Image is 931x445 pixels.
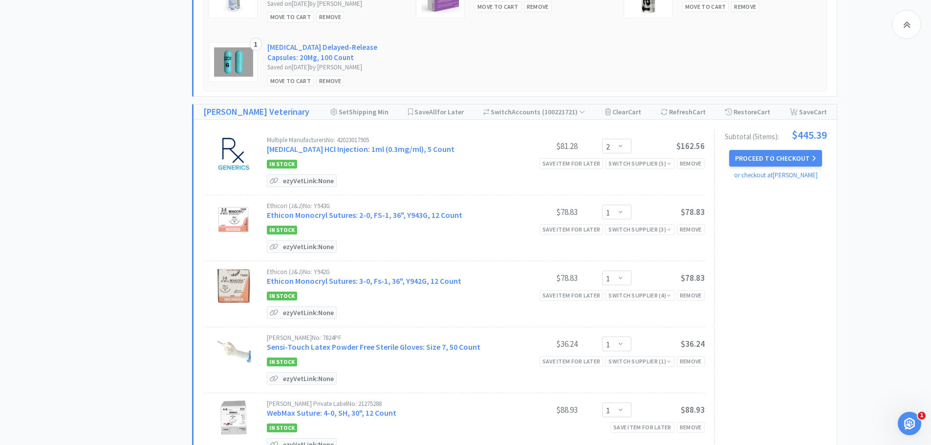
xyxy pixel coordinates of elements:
div: Remove [316,76,344,86]
a: Ethicon Monocryl Sutures: 3-0, Fs-1, 36", Y942G, 12 Count [267,276,461,286]
div: Save item for later [540,224,604,234]
a: Sensi-Touch Latex Powder Free Sterile Gloves: Size 7, 50 Count [267,342,480,352]
button: Proceed to Checkout [729,150,822,167]
span: ( 100221721 ) [541,107,585,116]
p: ezyVet Link: None [281,307,336,318]
div: Restore [725,105,770,119]
div: Shipping Min [330,105,389,119]
span: Set [339,107,349,116]
img: 32acd7062f424093ac39ff4c2d89fca7_60387.jpeg [217,203,251,237]
span: $445.39 [792,129,827,140]
span: Cart [628,107,641,116]
div: [PERSON_NAME] Private Label No: 21275288 [267,401,504,407]
div: Remove [524,1,552,12]
img: b7a2190e361e41238c684f201b67c03b_61364.jpeg [217,401,251,435]
div: 1 [250,38,262,51]
span: Cart [757,107,770,116]
div: Save [790,105,827,119]
div: $78.83 [504,272,578,284]
div: Accounts [483,105,585,119]
div: Saved on [DATE] by [PERSON_NAME] [267,63,407,73]
span: $78.83 [681,273,705,283]
span: 1 [918,412,926,420]
div: Subtotal ( 5 item s ): [725,129,827,140]
img: 25d3b41e60124dfe955cbd7baf6eba69_60399.jpeg [217,269,251,303]
div: $88.93 [504,404,578,416]
div: $36.24 [504,338,578,350]
a: WebMax Suture: 4-0, SH, 30", 12 Count [267,408,396,418]
span: In Stock [267,160,297,169]
div: $81.28 [504,140,578,152]
div: Switch Supplier ( 3 ) [608,225,671,234]
div: [PERSON_NAME] No: 7824PF [267,335,504,341]
iframe: Intercom live chat [898,412,921,435]
div: Switch Supplier ( 5 ) [608,159,671,168]
div: Remove [677,224,705,234]
div: Ethicon (J&J) No: Y942G [267,269,504,275]
span: In Stock [267,358,297,366]
span: All [429,107,437,116]
div: Remove [316,12,344,22]
div: Multiple Manufacturers No: 42023017905 [267,137,504,143]
div: Clear [605,105,641,119]
a: [MEDICAL_DATA] HCl Injection: 1ml (0.3mg/ml), 5 Count [267,144,455,154]
div: Save item for later [540,290,604,300]
a: Ethicon Monocryl Sutures: 2-0, FS-1, 36", Y943G, 12 Count [267,210,462,220]
span: Cart [693,107,706,116]
p: ezyVet Link: None [281,241,336,253]
div: Move to Cart [267,76,314,86]
div: Ethicon (J&J) No: Y943G [267,203,504,209]
img: 877ab2423cb547c5b813fcbff10292d7_209231.png [214,47,253,77]
div: Remove [677,422,705,432]
img: 52c869e5746646dca526e6fc15deb4a3_207303.jpeg [217,335,251,369]
div: Remove [731,1,759,12]
img: 65ec3d700c9a4c9dac99d0e191cb6788_575423.jpeg [217,137,251,171]
p: ezyVet Link: None [281,175,336,187]
span: Cart [814,107,827,116]
a: [MEDICAL_DATA] Delayed-Release Capsules: 20Mg, 100 Count [267,42,407,63]
div: Save item for later [610,422,674,432]
div: Switch Supplier ( 4 ) [608,291,671,300]
span: Switch [491,107,512,116]
span: $78.83 [681,207,705,217]
p: ezyVet Link: None [281,373,336,384]
span: $36.24 [681,339,705,349]
div: Save item for later [540,356,604,366]
div: Move to Cart [475,1,521,12]
div: Refresh [661,105,706,119]
span: $162.56 [676,141,705,151]
a: [PERSON_NAME] Veterinary [203,105,309,119]
div: Move to Cart [267,12,314,22]
span: Save for Later [414,107,464,116]
div: $78.83 [504,206,578,218]
span: In Stock [267,292,297,300]
span: $88.93 [681,404,705,415]
div: Switch Supplier ( 1 ) [608,357,671,366]
div: Move to Cart [682,1,729,12]
div: Remove [677,356,705,366]
div: Remove [677,158,705,169]
a: or checkout at [PERSON_NAME] [734,171,818,179]
span: In Stock [267,424,297,432]
div: Remove [677,290,705,300]
span: In Stock [267,226,297,234]
div: Save item for later [540,158,604,169]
